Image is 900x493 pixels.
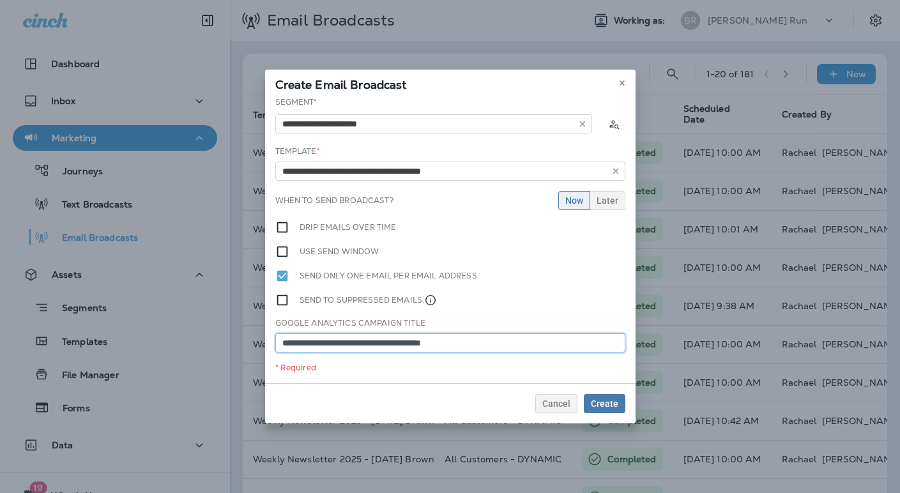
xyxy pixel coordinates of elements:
button: Calculate the estimated number of emails to be sent based on selected segment. (This could take a... [602,112,625,135]
button: Cancel [535,394,577,413]
label: Template [275,146,320,156]
button: Create [584,394,625,413]
span: Create [591,399,618,408]
label: Send only one email per email address [300,269,477,283]
label: Google Analytics Campaign Title [275,318,425,328]
span: Now [565,196,583,205]
button: Later [590,191,625,210]
div: * Required [275,363,625,373]
label: Segment [275,97,317,107]
label: Send to suppressed emails. [300,293,438,307]
span: Cancel [542,399,570,408]
label: When to send broadcast? [275,195,393,206]
button: Now [558,191,590,210]
label: Use send window [300,245,379,259]
span: Later [597,196,618,205]
label: Drip emails over time [300,220,397,234]
div: Create Email Broadcast [265,70,636,96]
